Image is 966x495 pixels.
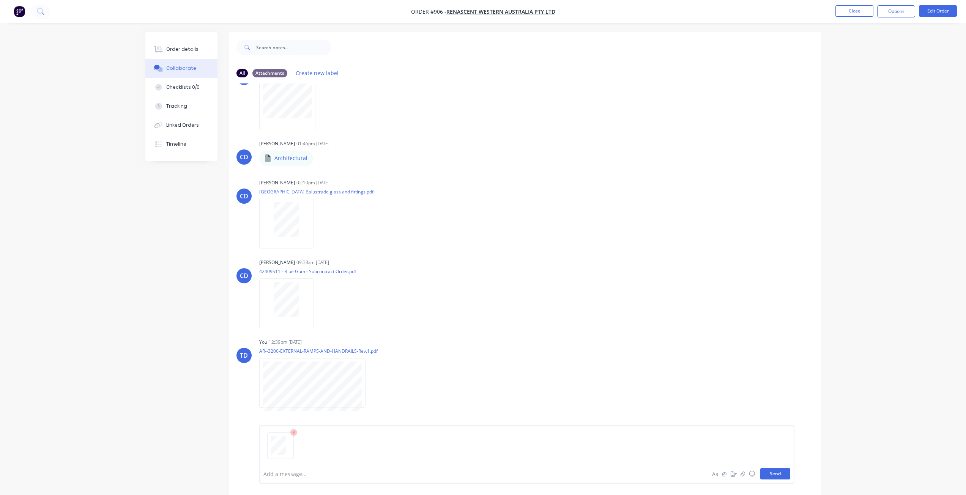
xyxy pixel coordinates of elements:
div: [PERSON_NAME] [259,259,295,266]
input: Search notes... [256,40,331,55]
div: TD [240,351,248,360]
div: [PERSON_NAME] [259,179,295,186]
button: Tracking [145,97,217,116]
div: 09:33am [DATE] [296,259,329,266]
span: Order #906 - [411,8,446,15]
button: Close [835,5,873,17]
p: 42409S11 - Blue Gum - Subcontract Order.pdf [259,268,356,275]
button: Linked Orders [145,116,217,135]
div: Tracking [166,103,187,110]
div: 02:10pm [DATE] [296,179,329,186]
div: CD [240,192,248,201]
p: [GEOGRAPHIC_DATA] Balustrade glass and fittings.pdf [259,189,373,195]
a: Renascent Western Australia PTY LTD [446,8,555,15]
div: Checklists 0/0 [166,84,200,91]
button: ☺ [747,469,756,478]
div: Attachments [252,69,287,77]
div: [PERSON_NAME] [259,140,295,147]
p: Architectural [274,154,307,162]
button: @ [720,469,729,478]
div: CD [240,271,248,280]
button: Timeline [145,135,217,154]
div: Timeline [166,141,186,148]
button: Collaborate [145,59,217,78]
button: Options [877,5,915,17]
div: Linked Orders [166,122,199,129]
button: Create new label [292,68,343,78]
p: AR--3200-EXTERNAL-RAMPS-AND-HANDRAILS-Rev.1.pdf [259,348,378,354]
div: All [236,69,248,77]
div: You [259,339,267,346]
button: Aa [711,469,720,478]
div: CD [240,152,248,162]
div: Collaborate [166,65,196,72]
div: 12:39pm [DATE] [269,339,302,346]
div: 01:46pm [DATE] [296,140,329,147]
img: Factory [14,6,25,17]
button: Edit Order [919,5,957,17]
button: Order details [145,40,217,59]
button: Send [760,468,790,479]
button: Checklists 0/0 [145,78,217,97]
div: Order details [166,46,199,53]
